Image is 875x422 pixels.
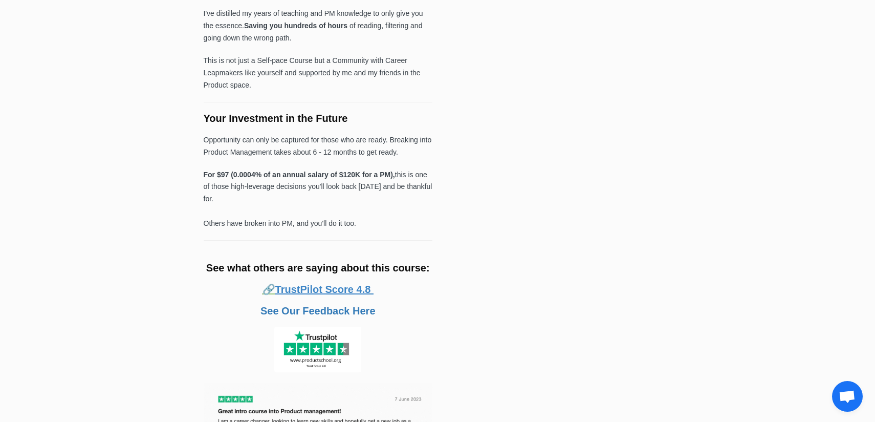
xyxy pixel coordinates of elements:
[204,55,433,92] p: This is not just a Self-pace Course but a Community with Career Leapmakers like yourself and supp...
[204,171,395,179] strong: For $97 (0.0004% of an annual salary of $120K for a PM),
[832,381,863,412] a: Open chat
[204,113,348,124] strong: Your Investment in the Future
[274,327,361,372] img: 315c42-f4bb-b363-ec64-f6650d522_60c889ff0656381acc578742_Kajabi_Homepage_Banners_5_.jpg
[204,134,433,159] p: Opportunity can only be captured for those who are ready. Breaking into Product Management takes ...
[260,305,376,316] a: See Our Feedback Here
[204,8,433,45] p: I've distilled my years of teaching and PM knowledge to only give you the essence. of reading, fi...
[204,169,433,230] p: this is one of those high-leverage decisions you'll look back [DATE] and be thankful for. Others ...
[204,251,433,273] h3: See what others are saying about this course:
[244,22,347,30] strong: Saving you hundreds of hours
[262,284,374,295] span: 🔗
[275,284,371,295] a: TrustPilot Score 4.8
